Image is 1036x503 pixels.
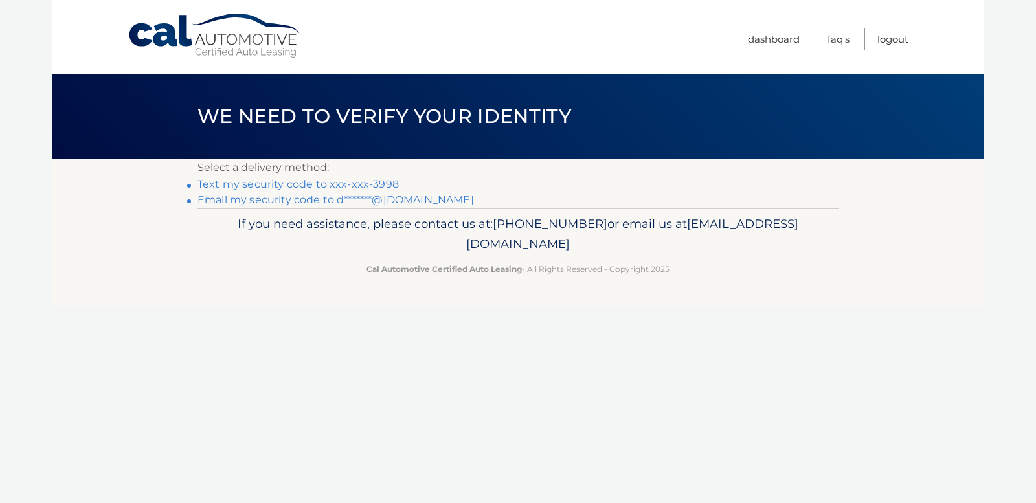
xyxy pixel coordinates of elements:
a: Logout [877,28,908,50]
a: Text my security code to xxx-xxx-3998 [197,178,399,190]
a: Email my security code to d*******@[DOMAIN_NAME] [197,194,474,206]
p: If you need assistance, please contact us at: or email us at [206,214,830,255]
span: We need to verify your identity [197,104,571,128]
a: FAQ's [828,28,850,50]
a: Cal Automotive [128,13,302,59]
a: Dashboard [748,28,800,50]
strong: Cal Automotive Certified Auto Leasing [366,264,522,274]
span: [PHONE_NUMBER] [493,216,607,231]
p: Select a delivery method: [197,159,839,177]
p: - All Rights Reserved - Copyright 2025 [206,262,830,276]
